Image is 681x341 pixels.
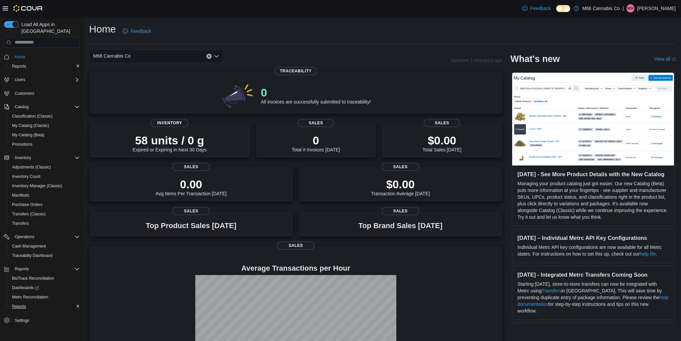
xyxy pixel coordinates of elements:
span: Promotions [12,142,32,147]
button: Transfers (Classic) [7,209,82,219]
div: Avg Items Per Transaction [DATE] [155,178,226,196]
p: Updated 1 minute(s) ago [451,58,502,63]
div: Transaction Average [DATE] [371,178,430,196]
span: Adjustments (Classic) [9,163,80,171]
a: help file [640,251,656,257]
span: Load All Apps in [GEOGRAPHIC_DATA] [19,21,80,35]
h3: Top Product Sales [DATE] [146,222,236,230]
span: Inventory [15,155,31,160]
h3: [DATE] – Individual Metrc API Key Configurations [518,234,669,241]
p: 0.00 [155,178,226,191]
span: Traceability [274,67,317,75]
button: Metrc Reconciliation [7,292,82,302]
h3: [DATE] - See More Product Details with the New Catalog [518,171,669,178]
span: Metrc Reconciliation [12,294,48,300]
a: My Catalog (Beta) [9,131,47,139]
span: Reports [15,266,29,272]
a: Adjustments (Classic) [9,163,54,171]
a: Dashboards [9,284,42,292]
span: Sales [277,242,315,250]
button: Cash Management [7,242,82,251]
span: Classification (Classic) [12,114,53,119]
p: | [622,4,624,12]
span: Manifests [12,193,29,198]
h3: Top Brand Sales [DATE] [358,222,442,230]
a: Dashboards [7,283,82,292]
button: Customers [1,88,82,98]
button: Transfers [7,219,82,228]
button: Catalog [1,102,82,112]
button: BioTrack Reconciliation [7,274,82,283]
a: View allExternal link [654,56,676,62]
span: Dashboards [9,284,80,292]
span: Inventory Manager (Classic) [9,182,80,190]
span: Purchase Orders [12,202,43,207]
p: $0.00 [371,178,430,191]
a: Traceabilty Dashboard [9,252,55,260]
span: Manifests [9,191,80,199]
span: Reports [12,304,26,309]
a: Promotions [9,140,35,148]
button: Settings [1,315,82,325]
button: Clear input [206,54,212,59]
span: Promotions [9,140,80,148]
span: Sales [298,119,334,127]
span: My Catalog (Beta) [9,131,80,139]
input: Dark Mode [556,5,570,12]
span: MM [627,4,634,12]
span: Home [15,54,25,60]
p: M66 Cannabis Co [582,4,620,12]
a: Reports [9,62,29,70]
span: Home [12,53,80,61]
a: Classification (Classic) [9,112,55,120]
button: Inventory [12,154,34,162]
a: Feedback [520,2,553,15]
span: Classification (Classic) [9,112,80,120]
span: Reports [12,265,80,273]
button: Inventory Count [7,172,82,181]
span: My Catalog (Classic) [12,123,49,128]
span: Catalog [15,104,28,110]
span: My Catalog (Classic) [9,122,80,130]
span: Settings [15,318,29,323]
span: Reports [12,64,26,69]
span: Purchase Orders [9,201,80,209]
span: Transfers [9,219,80,227]
button: Promotions [7,140,82,149]
span: Operations [12,233,80,241]
span: Sales [172,207,210,215]
button: Reports [1,264,82,274]
a: Transfers (Classic) [9,210,48,218]
a: My Catalog (Classic) [9,122,52,130]
span: Sales [382,163,419,171]
svg: External link [672,57,676,61]
button: Users [12,76,28,84]
p: Managing your product catalog just got easier. Our new Catalog (Beta) puts more information at yo... [518,180,669,220]
span: Traceabilty Dashboard [9,252,80,260]
a: Metrc Reconciliation [9,293,51,301]
span: M66 Cannabis Co [93,52,131,60]
span: Operations [15,234,35,240]
h2: What's new [510,54,560,64]
span: Inventory Count [9,173,80,181]
button: Purchase Orders [7,200,82,209]
button: Operations [12,233,37,241]
a: BioTrack Reconciliation [9,274,57,282]
h3: [DATE] - Integrated Metrc Transfers Coming Soon [518,271,669,278]
p: Individual Metrc API key configurations are now available for all Metrc states. For instructions ... [518,244,669,257]
span: Users [12,76,80,84]
span: Catalog [12,103,80,111]
p: 0 [292,134,340,147]
span: Users [15,77,25,82]
div: Expired or Expiring in Next 30 Days [133,134,207,152]
button: Reports [7,62,82,71]
div: All invoices are successfully submitted to traceability! [261,86,370,105]
button: Operations [1,232,82,242]
img: 0 [221,82,256,109]
button: My Catalog (Beta) [7,130,82,140]
p: Starting [DATE], store-to-store transfers can now be integrated with Metrc using in [GEOGRAPHIC_D... [518,281,669,314]
div: Total Sales [DATE] [422,134,461,152]
h4: Average Transactions per Hour [94,264,497,272]
span: Cash Management [12,244,46,249]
